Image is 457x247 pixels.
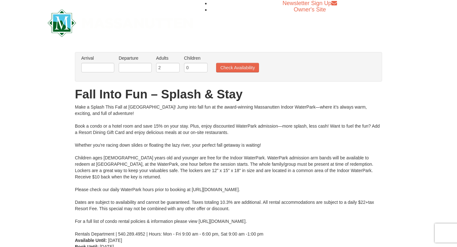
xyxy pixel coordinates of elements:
[75,88,382,101] h1: Fall Into Fun – Splash & Stay
[119,55,152,61] label: Departure
[156,55,180,61] label: Adults
[48,9,193,37] img: Massanutten Resort Logo
[294,6,326,13] a: Owner's Site
[75,104,382,237] div: Make a Splash This Fall at [GEOGRAPHIC_DATA]! Jump into fall fun at the award-winning Massanutten...
[216,63,259,72] button: Check Availability
[184,55,208,61] label: Children
[108,238,122,243] span: [DATE]
[81,55,114,61] label: Arrival
[75,238,107,243] strong: Available Until:
[48,15,193,30] a: Massanutten Resort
